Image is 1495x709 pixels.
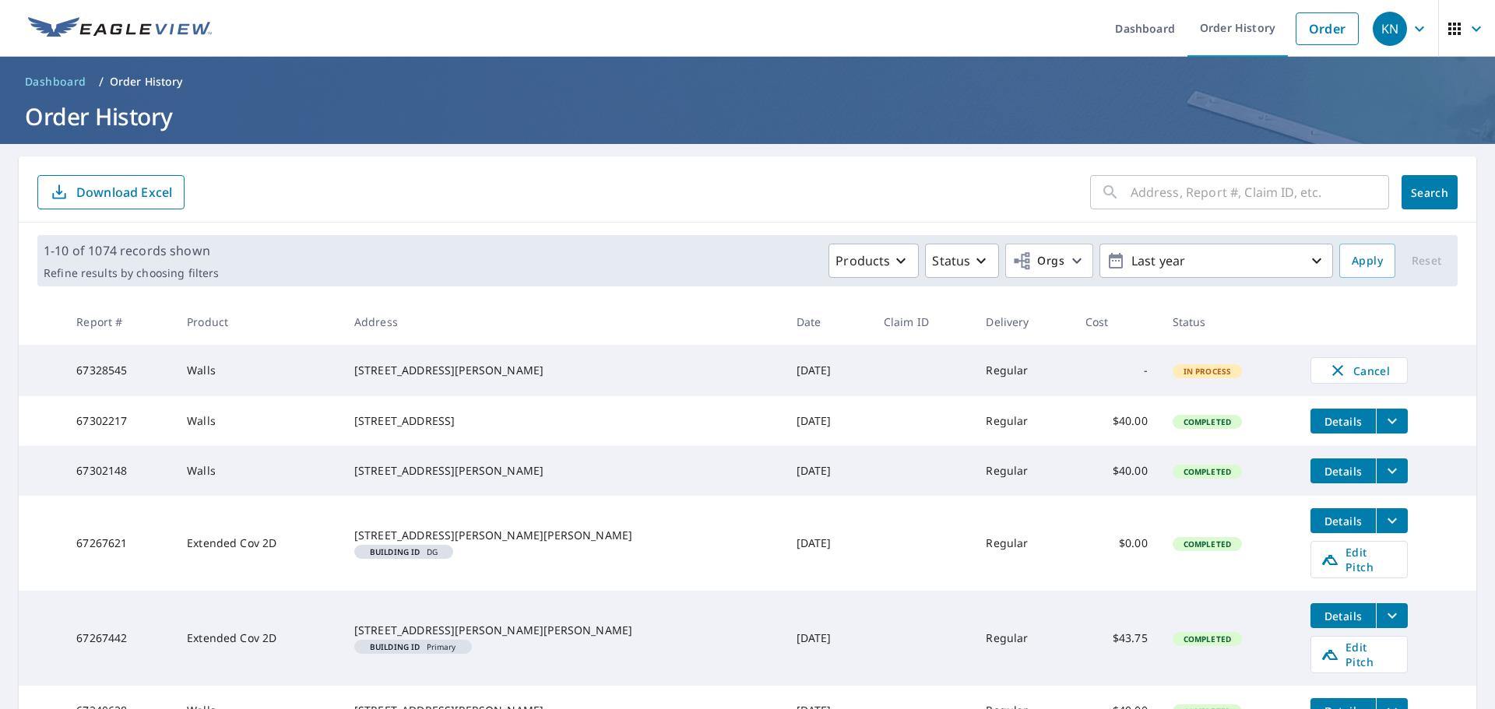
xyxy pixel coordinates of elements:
th: Report # [64,299,174,345]
p: Products [835,251,890,270]
td: Walls [174,446,342,496]
span: Details [1320,464,1367,479]
button: filesDropdownBtn-67302148 [1376,458,1408,483]
th: Claim ID [871,299,974,345]
td: Walls [174,345,342,396]
td: $40.00 [1073,446,1160,496]
div: [STREET_ADDRESS] [354,413,772,429]
td: [DATE] [784,345,871,396]
td: Regular [973,496,1072,591]
td: Regular [973,591,1072,686]
td: [DATE] [784,446,871,496]
th: Status [1160,299,1298,345]
span: Edit Pitch [1321,545,1398,574]
td: Extended Cov 2D [174,496,342,591]
input: Address, Report #, Claim ID, etc. [1131,170,1389,214]
button: detailsBtn-67267442 [1310,603,1376,628]
td: $0.00 [1073,496,1160,591]
td: 67302148 [64,446,174,496]
button: Status [925,244,999,278]
button: Apply [1339,244,1395,278]
td: 67267621 [64,496,174,591]
p: 1-10 of 1074 records shown [44,241,219,260]
span: Completed [1174,466,1240,477]
nav: breadcrumb [19,69,1476,94]
th: Cost [1073,299,1160,345]
td: [DATE] [784,496,871,591]
button: Last year [1099,244,1333,278]
img: EV Logo [28,17,212,40]
td: $43.75 [1073,591,1160,686]
em: Building ID [370,643,420,651]
p: Order History [110,74,183,90]
button: Cancel [1310,357,1408,384]
div: [STREET_ADDRESS][PERSON_NAME] [354,363,772,378]
button: filesDropdownBtn-67267621 [1376,508,1408,533]
td: Regular [973,396,1072,446]
span: Apply [1352,251,1383,271]
td: Regular [973,345,1072,396]
span: Dashboard [25,74,86,90]
span: Search [1414,185,1445,200]
button: filesDropdownBtn-67267442 [1376,603,1408,628]
td: 67267442 [64,591,174,686]
th: Delivery [973,299,1072,345]
div: [STREET_ADDRESS][PERSON_NAME] [354,463,772,479]
a: Edit Pitch [1310,541,1408,578]
a: Order [1296,12,1359,45]
span: DG [361,548,447,556]
td: [DATE] [784,591,871,686]
th: Date [784,299,871,345]
span: Completed [1174,539,1240,549]
button: Orgs [1005,244,1093,278]
td: [DATE] [784,396,871,446]
span: Edit Pitch [1321,640,1398,669]
h1: Order History [19,100,1476,132]
td: Extended Cov 2D [174,591,342,686]
td: $40.00 [1073,396,1160,446]
td: - [1073,345,1160,396]
p: Status [932,251,970,270]
div: KN [1373,12,1407,46]
button: detailsBtn-67302148 [1310,458,1376,483]
em: Building ID [370,548,420,556]
td: Walls [174,396,342,446]
th: Address [342,299,784,345]
p: Download Excel [76,184,172,201]
td: 67302217 [64,396,174,446]
span: Details [1320,414,1367,429]
li: / [99,72,104,91]
span: Primary [361,643,466,651]
button: Products [828,244,919,278]
button: detailsBtn-67302217 [1310,409,1376,433]
a: Edit Pitch [1310,636,1408,673]
div: [STREET_ADDRESS][PERSON_NAME][PERSON_NAME] [354,528,772,543]
span: Orgs [1012,251,1064,271]
button: filesDropdownBtn-67302217 [1376,409,1408,433]
p: Refine results by choosing filters [44,266,219,280]
td: Regular [973,446,1072,496]
p: Last year [1125,247,1307,275]
span: Details [1320,609,1367,623]
span: In Process [1174,366,1241,377]
button: detailsBtn-67267621 [1310,508,1376,533]
a: Dashboard [19,69,93,94]
div: [STREET_ADDRESS][PERSON_NAME][PERSON_NAME] [354,623,772,638]
td: 67328545 [64,345,174,396]
span: Details [1320,514,1367,528]
th: Product [174,299,342,345]
button: Search [1402,175,1458,209]
button: Download Excel [37,175,185,209]
span: Completed [1174,416,1240,427]
span: Completed [1174,634,1240,644]
span: Cancel [1327,361,1391,380]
